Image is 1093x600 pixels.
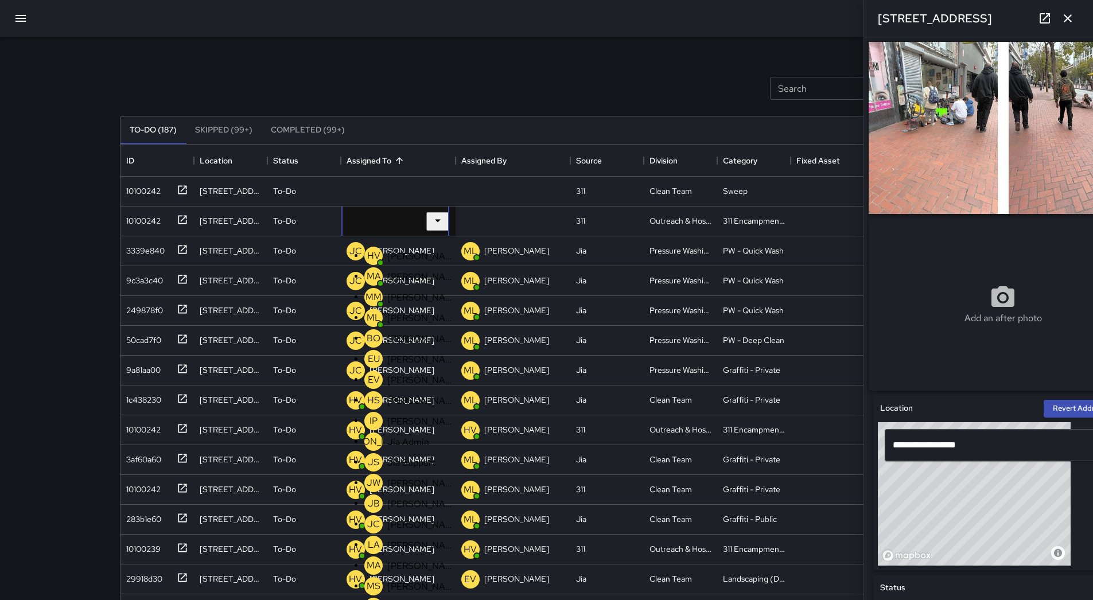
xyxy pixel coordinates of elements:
p: [PERSON_NAME] [387,353,455,365]
div: 10100242 [122,211,161,227]
div: PW - Quick Wash [723,245,784,256]
div: Sweep [723,185,748,197]
p: MA [367,559,381,572]
div: 10100239 [122,539,161,555]
div: Clean Team [649,185,692,197]
div: 51 Mason Street [200,275,262,286]
p: [PERSON_NAME] [336,435,411,449]
p: [PERSON_NAME] [484,513,549,525]
p: ML [464,513,477,527]
div: Outreach & Hospitality [649,543,711,555]
div: 311 Encampments [723,543,785,555]
p: JB [368,497,380,511]
p: JW [367,476,380,490]
div: 1003 Market Street [200,215,262,227]
div: Clean Team [649,454,692,465]
div: Source [570,145,644,177]
p: ML [464,334,477,348]
p: ML [464,274,477,288]
div: 3339e840 [122,240,165,256]
div: 50cad7f0 [122,330,161,346]
p: [PERSON_NAME] [387,560,455,572]
div: Pressure Washing [649,305,711,316]
div: 10100242 [122,479,161,495]
div: 9c3a3c40 [122,270,163,286]
div: 311 [576,185,585,197]
div: 743a Minna Street [200,484,262,495]
p: ML [367,311,380,325]
div: Division [649,145,678,177]
p: [PERSON_NAME] [387,415,455,427]
p: [PERSON_NAME] [484,573,549,585]
p: EV [464,572,476,586]
p: IP [369,414,378,428]
p: [PERSON_NAME] [387,250,455,262]
div: 550 Jessie Street [200,424,262,435]
div: 283b1e60 [122,509,161,525]
button: To-Do (187) [120,116,186,144]
div: Graffiti - Private [723,364,780,376]
div: Pressure Washing [649,245,711,256]
p: [PERSON_NAME] [484,334,549,346]
div: Clean Team [649,573,692,585]
p: Jia Support [387,457,455,469]
div: Jia [576,305,586,316]
div: Assigned To [347,145,391,177]
div: Category [717,145,791,177]
p: ML [464,304,477,318]
div: 311 [576,484,585,495]
p: [PERSON_NAME] [387,312,455,324]
div: Jia [576,513,586,525]
div: Jia [576,454,586,465]
p: Jia Admin [387,436,455,448]
p: ML [464,244,477,258]
p: [PERSON_NAME] [387,539,455,551]
p: [PERSON_NAME] [387,271,455,283]
button: Close [426,212,449,231]
div: 3af60a60 [122,449,161,465]
div: 10 Mason Street [200,305,262,316]
p: JC [367,517,380,531]
div: 29918d30 [122,568,162,585]
p: [PERSON_NAME] [484,543,549,555]
div: Jia [576,364,586,376]
p: To-Do [273,245,296,256]
p: ML [464,453,477,467]
div: ID [126,145,134,177]
p: EV [368,373,380,387]
div: Graffiti - Private [723,484,780,495]
div: PW - Quick Wash [723,275,784,286]
p: To-Do [273,215,296,227]
div: Assigned By [461,145,507,177]
div: 311 [576,215,585,227]
p: To-Do [273,364,296,376]
p: JS [368,455,379,469]
div: Assigned To [341,145,456,177]
p: To-Do [273,305,296,316]
div: Assigned By [456,145,570,177]
button: Completed (99+) [262,116,354,144]
div: PW - Quick Wash [723,305,784,316]
p: To-Do [273,424,296,435]
p: HV [464,423,477,437]
div: Jia [576,334,586,346]
p: [PERSON_NAME] [484,454,549,465]
div: ID [120,145,194,177]
div: 1190 Mission Street [200,334,262,346]
p: ML [464,364,477,377]
p: [PERSON_NAME] [387,291,455,303]
p: ML [464,393,477,407]
div: Location [200,145,232,177]
p: To-Do [273,275,296,286]
p: To-Do [273,454,296,465]
p: HS [367,393,380,407]
div: 311 Encampments [723,215,785,227]
p: MS [367,579,380,593]
div: 249878f0 [122,300,163,316]
div: 311 Encampments [723,424,785,435]
p: [PERSON_NAME] [484,364,549,376]
button: Sort [391,153,407,169]
p: LA [368,538,380,552]
div: Clean Team [649,484,692,495]
div: Outreach & Hospitality [649,424,711,435]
